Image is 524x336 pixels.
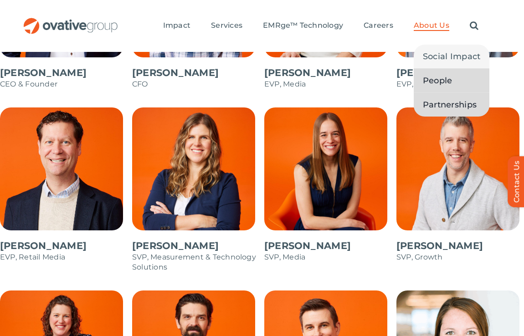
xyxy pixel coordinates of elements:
span: About Us [414,21,449,30]
a: OG_Full_horizontal_RGB [23,17,118,25]
a: About Us [414,21,449,31]
a: People [414,69,490,92]
a: Services [211,21,242,31]
a: EMRge™ Technology [263,21,343,31]
span: People [423,74,452,87]
nav: Menu [163,11,478,41]
span: Partnerships [423,98,477,111]
span: Services [211,21,242,30]
span: Social Impact [423,50,481,63]
span: Careers [364,21,393,30]
span: Impact [163,21,190,30]
span: EMRge™ Technology [263,21,343,30]
a: Partnerships [414,93,490,117]
a: Careers [364,21,393,31]
a: Impact [163,21,190,31]
a: Social Impact [414,45,490,68]
a: Search [470,21,478,31]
